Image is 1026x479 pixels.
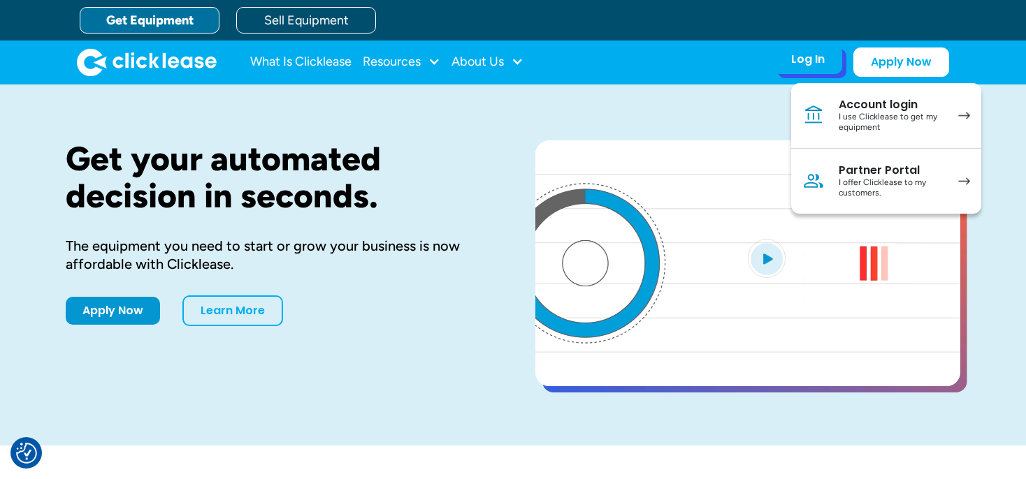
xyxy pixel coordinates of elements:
[853,47,949,77] a: Apply Now
[839,163,944,177] div: Partner Portal
[958,177,970,185] img: arrow
[839,98,944,112] div: Account login
[16,443,37,464] img: Revisit consent button
[250,48,352,76] a: What Is Clicklease
[958,112,970,119] img: arrow
[66,237,491,273] div: The equipment you need to start or grow your business is now affordable with Clicklease.
[77,48,217,76] a: home
[80,7,219,34] a: Get Equipment
[535,140,960,386] a: open lightbox
[236,7,376,34] a: Sell Equipment
[16,443,37,464] button: Consent Preferences
[839,112,944,133] div: I use Clicklease to get my equipment
[802,170,825,192] img: Person icon
[363,48,440,76] div: Resources
[182,295,283,326] a: Learn More
[791,52,825,66] div: Log In
[802,104,825,126] img: Bank icon
[748,239,786,278] img: Blue play button logo on a light blue circular background
[791,83,981,214] nav: Log In
[791,83,981,149] a: Account loginI use Clicklease to get my equipment
[66,297,160,325] a: Apply Now
[66,140,491,214] h1: Get your automated decision in seconds.
[77,48,217,76] img: Clicklease logo
[839,177,944,199] div: I offer Clicklease to my customers.
[791,149,981,214] a: Partner PortalI offer Clicklease to my customers.
[451,48,523,76] div: About Us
